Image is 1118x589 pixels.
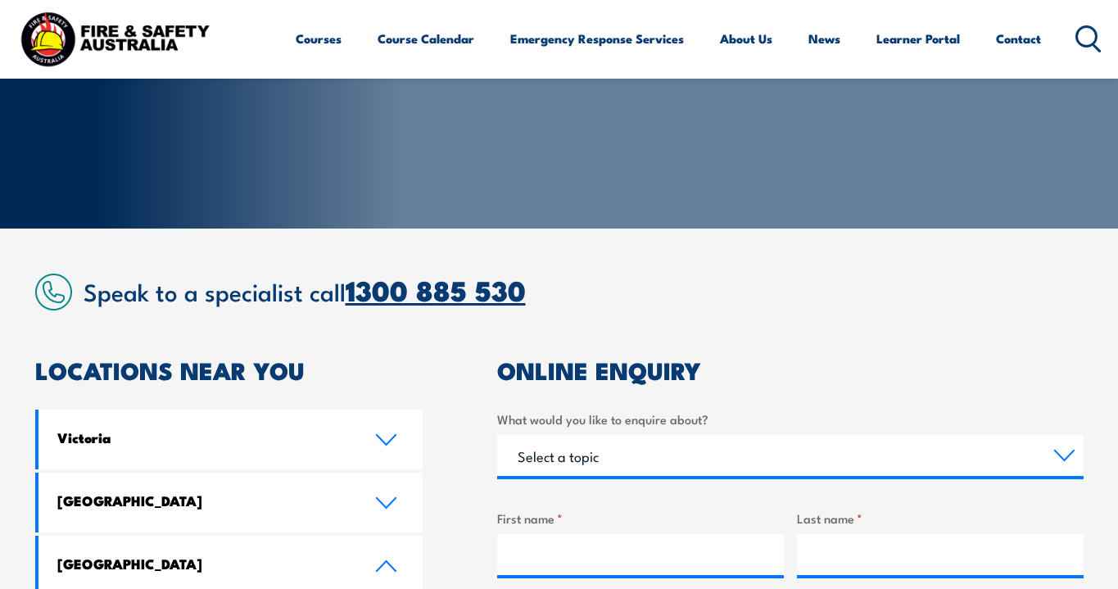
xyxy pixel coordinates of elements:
h2: Speak to a specialist call [84,275,1084,306]
a: Contact [996,19,1041,58]
a: Courses [296,19,342,58]
a: Emergency Response Services [510,19,684,58]
h4: Victoria [57,428,351,446]
h4: [GEOGRAPHIC_DATA] [57,492,351,510]
h2: LOCATIONS NEAR YOU [35,359,423,380]
label: Last name [797,509,1084,528]
a: About Us [720,19,772,58]
a: [GEOGRAPHIC_DATA] [38,473,423,532]
label: What would you like to enquire about? [497,410,1084,428]
a: Victoria [38,410,423,469]
h4: [GEOGRAPHIC_DATA] [57,555,351,573]
a: News [808,19,840,58]
a: 1300 885 530 [346,268,526,311]
label: First name [497,509,784,528]
h2: ONLINE ENQUIRY [497,359,1084,380]
a: Course Calendar [378,19,474,58]
a: Learner Portal [876,19,960,58]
